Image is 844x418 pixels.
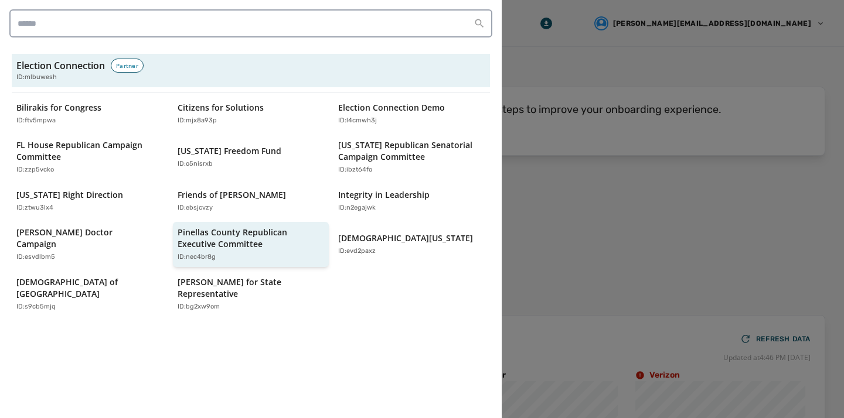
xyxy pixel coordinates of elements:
p: ID: ftv5mpwa [16,116,56,126]
button: Election ConnectionPartnerID:mlbuwesh [12,54,490,87]
p: ID: zzp5vcko [16,165,54,175]
p: ID: ibzt64fo [338,165,372,175]
p: Integrity in Leadership [338,189,430,201]
p: ID: ebsjcvzy [178,203,213,213]
p: ID: ztwu3lx4 [16,203,53,213]
button: FL House Republican Campaign CommitteeID:zzp5vcko [12,135,168,180]
p: ID: evd2paxz [338,246,376,256]
button: [DEMOGRAPHIC_DATA] of [GEOGRAPHIC_DATA]ID:s9cb5mjq [12,272,168,317]
p: ID: n2egajwk [338,203,376,213]
button: Bilirakis for CongressID:ftv5mpwa [12,97,168,131]
h3: Election Connection [16,59,105,73]
button: Pinellas County Republican Executive CommitteeID:nec4br8g [173,222,329,267]
p: ID: bg2xw9om [178,302,220,312]
p: [US_STATE] Republican Senatorial Campaign Committee [338,139,474,163]
p: Bilirakis for Congress [16,102,101,114]
p: ID: esvdlbm5 [16,252,55,262]
p: [US_STATE] Right Direction [16,189,123,201]
span: ID: mlbuwesh [16,73,57,83]
p: FL House Republican Campaign Committee [16,139,152,163]
button: [US_STATE] Freedom FundID:o5nisrxb [173,135,329,180]
button: Citizens for SolutionsID:mjx8a93p [173,97,329,131]
p: Election Connection Demo [338,102,445,114]
button: [PERSON_NAME] Doctor CampaignID:esvdlbm5 [12,222,168,267]
p: [DEMOGRAPHIC_DATA][US_STATE] [338,232,473,244]
p: [US_STATE] Freedom Fund [178,145,281,157]
p: ID: s9cb5mjq [16,302,56,312]
button: [US_STATE] Right DirectionID:ztwu3lx4 [12,184,168,218]
p: Pinellas County Republican Executive Committee [178,227,313,250]
p: Friends of [PERSON_NAME] [178,189,286,201]
button: [US_STATE] Republican Senatorial Campaign CommitteeID:ibzt64fo [333,135,490,180]
p: [PERSON_NAME] Doctor Campaign [16,227,152,250]
button: [DEMOGRAPHIC_DATA][US_STATE]ID:evd2paxz [333,222,490,267]
button: Integrity in LeadershipID:n2egajwk [333,184,490,218]
button: Friends of [PERSON_NAME]ID:ebsjcvzy [173,184,329,218]
button: [PERSON_NAME] for State RepresentativeID:bg2xw9om [173,272,329,317]
button: Election Connection DemoID:l4cmwh3j [333,97,490,131]
p: Citizens for Solutions [178,102,264,114]
p: ID: nec4br8g [178,252,216,262]
p: [PERSON_NAME] for State Representative [178,276,313,300]
p: [DEMOGRAPHIC_DATA] of [GEOGRAPHIC_DATA] [16,276,152,300]
p: ID: l4cmwh3j [338,116,377,126]
p: ID: mjx8a93p [178,116,217,126]
p: ID: o5nisrxb [178,159,213,169]
div: Partner [111,59,144,73]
